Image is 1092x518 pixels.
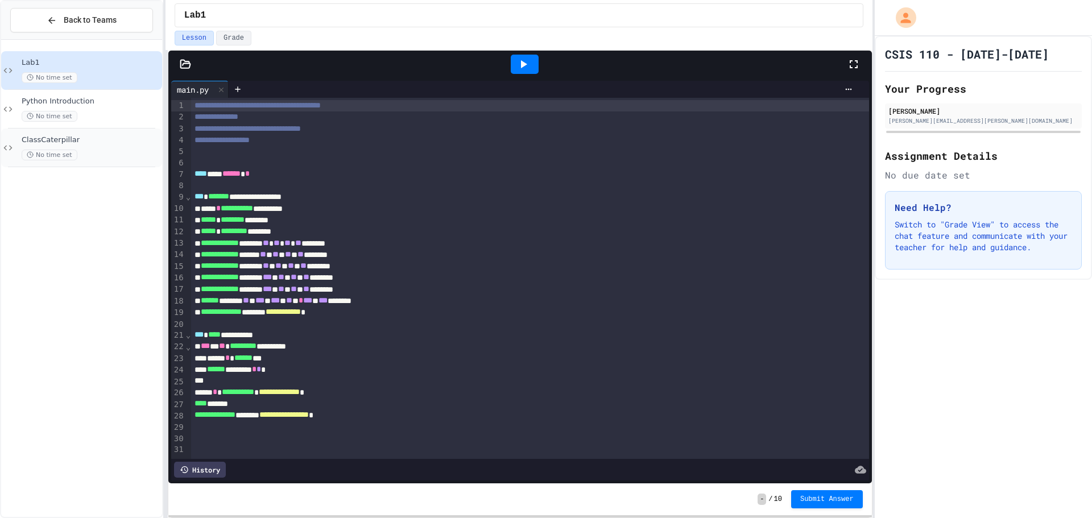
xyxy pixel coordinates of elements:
[171,123,185,135] div: 3
[885,168,1082,182] div: No due date set
[22,72,77,83] span: No time set
[171,319,185,330] div: 20
[171,180,185,192] div: 8
[175,31,214,45] button: Lesson
[885,81,1082,97] h2: Your Progress
[800,495,854,504] span: Submit Answer
[171,169,185,180] div: 7
[64,14,117,26] span: Back to Teams
[171,376,185,388] div: 25
[885,148,1082,164] h2: Assignment Details
[171,444,185,455] div: 31
[185,192,191,201] span: Fold line
[171,341,185,353] div: 22
[171,261,185,272] div: 15
[171,84,214,96] div: main.py
[22,97,160,106] span: Python Introduction
[758,494,766,505] span: -
[171,192,185,203] div: 9
[774,495,782,504] span: 10
[22,58,160,68] span: Lab1
[171,272,185,284] div: 16
[171,330,185,341] div: 21
[888,106,1078,116] div: [PERSON_NAME]
[171,387,185,399] div: 26
[171,158,185,169] div: 6
[171,364,185,376] div: 24
[216,31,251,45] button: Grade
[171,226,185,238] div: 12
[171,214,185,226] div: 11
[171,284,185,295] div: 17
[171,433,185,445] div: 30
[174,462,226,478] div: History
[171,411,185,422] div: 28
[171,135,185,146] div: 4
[888,117,1078,125] div: [PERSON_NAME][EMAIL_ADDRESS][PERSON_NAME][DOMAIN_NAME]
[171,422,185,433] div: 29
[171,111,185,123] div: 2
[171,81,229,98] div: main.py
[22,150,77,160] span: No time set
[791,490,863,508] button: Submit Answer
[171,307,185,318] div: 19
[171,296,185,307] div: 18
[171,238,185,249] div: 13
[171,203,185,214] div: 10
[22,111,77,122] span: No time set
[184,9,206,22] span: Lab1
[895,219,1072,253] p: Switch to "Grade View" to access the chat feature and communicate with your teacher for help and ...
[171,249,185,260] div: 14
[885,46,1049,62] h1: CSIS 110 - [DATE]-[DATE]
[171,100,185,111] div: 1
[185,342,191,351] span: Fold line
[171,146,185,158] div: 5
[895,201,1072,214] h3: Need Help?
[10,8,153,32] button: Back to Teams
[22,135,160,145] span: ClassCaterpillar
[171,399,185,411] div: 27
[884,5,919,31] div: My Account
[185,330,191,339] span: Fold line
[768,495,772,504] span: /
[171,353,185,364] div: 23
